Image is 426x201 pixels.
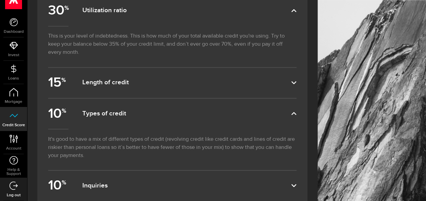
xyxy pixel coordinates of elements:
sup: % [64,4,69,11]
dfn: Inquiries [82,181,291,189]
sup: % [62,107,66,114]
sup: % [61,76,66,83]
sup: % [62,179,66,186]
p: This is your level of indebtedness. This is how much of your total available credit you're using.... [48,26,297,67]
dfn: Utilization ratio [82,6,291,15]
p: It's good to have a mix of different types of credit (revolving credit like credit cards and line... [48,129,297,170]
b: 10 [48,174,70,196]
b: 15 [48,72,70,94]
dfn: Types of credit [82,109,291,117]
dfn: Length of credit [82,79,291,87]
b: 10 [48,103,70,125]
button: Open LiveChat chat widget [5,3,26,23]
